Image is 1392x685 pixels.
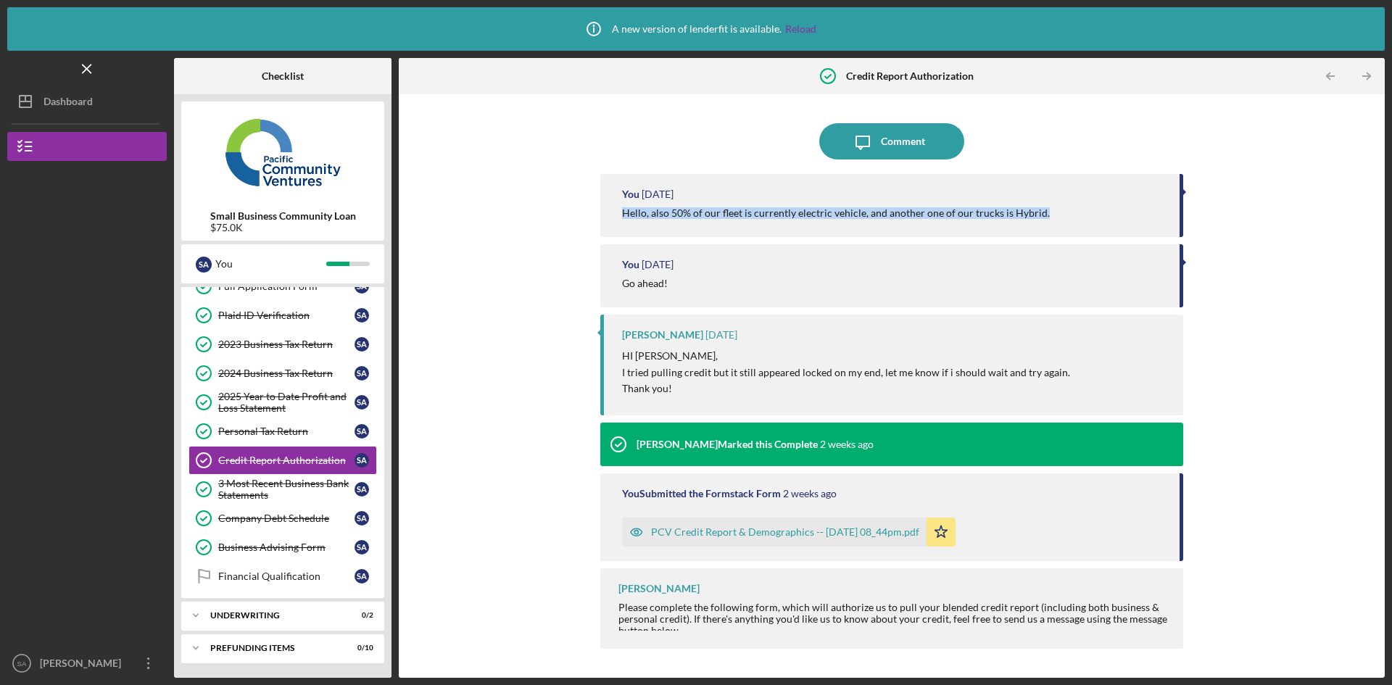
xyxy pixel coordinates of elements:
div: 2025 Year to Date Profit and Loss Statement [218,391,355,414]
div: Underwriting [210,611,337,620]
p: HI [PERSON_NAME], [622,348,1070,364]
div: You [215,252,326,276]
div: [PERSON_NAME] [622,329,703,341]
div: Dashboard [43,87,93,120]
div: [PERSON_NAME] [36,649,130,681]
div: 2023 Business Tax Return [218,339,355,350]
a: Business Advising FormSA [188,533,377,562]
a: 2025 Year to Date Profit and Loss StatementSA [188,388,377,417]
a: 3 Most Recent Business Bank StatementsSA [188,475,377,504]
div: Hello, also 50% of our fleet is currently electric vehicle, and another one of our trucks is Hybrid. [622,207,1050,219]
a: Credit Report AuthorizationSA [188,446,377,475]
div: 2024 Business Tax Return [218,368,355,379]
div: S A [355,540,369,555]
div: Comment [881,123,925,159]
div: S A [355,337,369,352]
div: S A [355,308,369,323]
div: PCV Credit Report & Demographics -- [DATE] 08_44pm.pdf [651,526,919,538]
div: $75.0K [210,222,356,233]
button: SA[PERSON_NAME] [7,649,167,678]
div: Company Debt Schedule [218,512,355,524]
div: [PERSON_NAME] [618,583,700,594]
div: Prefunding Items [210,644,337,652]
div: Business Advising Form [218,541,355,553]
div: Personal Tax Return [218,425,355,437]
div: S A [355,453,369,468]
time: 2025-09-19 20:52 [642,188,674,200]
button: Dashboard [7,87,167,116]
p: Thank you! [622,381,1070,397]
div: 0 / 10 [347,644,373,652]
div: S A [355,366,369,381]
button: PCV Credit Report & Demographics -- [DATE] 08_44pm.pdf [622,518,956,547]
div: 0 / 2 [347,611,373,620]
a: Financial QualificationSA [188,562,377,591]
time: 2025-09-09 00:44 [783,488,837,499]
b: Credit Report Authorization [846,70,974,82]
b: Small Business Community Loan [210,210,356,222]
a: Company Debt ScheduleSA [188,504,377,533]
div: S A [355,424,369,439]
div: Plaid ID Verification [218,310,355,321]
div: Please complete the following form, which will authorize us to pull your blended credit report (i... [618,602,1169,672]
time: 2025-09-09 16:54 [820,439,874,450]
time: 2025-09-18 22:33 [642,259,674,270]
div: S A [355,569,369,584]
a: 2023 Business Tax ReturnSA [188,330,377,359]
time: 2025-09-18 22:03 [705,329,737,341]
button: Comment [819,123,964,159]
div: [PERSON_NAME] Marked this Complete [637,439,818,450]
div: You [622,259,639,270]
div: Go ahead! [622,278,668,289]
div: S A [196,257,212,273]
div: You [622,188,639,200]
b: Checklist [262,70,304,82]
div: 3 Most Recent Business Bank Statements [218,478,355,501]
div: S A [355,482,369,497]
div: You Submitted the Formstack Form [622,488,781,499]
a: Plaid ID VerificationSA [188,301,377,330]
div: A new version of lenderfit is available. [576,11,816,47]
div: S A [355,395,369,410]
a: Reload [785,23,816,35]
img: Product logo [181,109,384,196]
div: S A [355,511,369,526]
a: 2024 Business Tax ReturnSA [188,359,377,388]
div: Financial Qualification [218,570,355,582]
text: SA [17,660,27,668]
a: Personal Tax ReturnSA [188,417,377,446]
div: Credit Report Authorization [218,454,355,466]
p: I tried pulling credit but it still appeared locked on my end, let me know if i should wait and t... [622,365,1070,381]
